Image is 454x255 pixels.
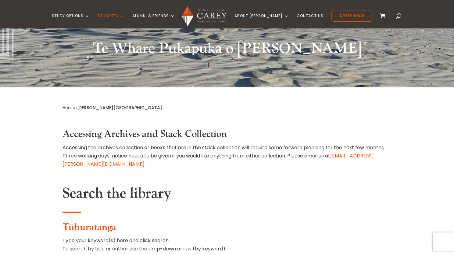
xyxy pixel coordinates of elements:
[297,14,324,28] a: Contact Us
[63,143,392,168] p: Accessing the archives collection or books that are in the stack collection will require some for...
[63,185,392,205] h2: Search the library
[63,128,392,143] h3: Accessing Archives and Stack Collection
[52,14,90,28] a: Study Options
[63,222,392,236] h3: Tūhuratanga
[182,6,227,26] img: Carey Baptist College
[98,14,124,28] a: Students
[63,105,162,111] span: »
[63,40,392,61] h2: Te Whare Pukapuka o [PERSON_NAME]
[132,14,175,28] a: Alumni & Friends
[234,14,289,28] a: About [PERSON_NAME]
[63,105,75,111] a: Home
[77,105,162,111] span: [PERSON_NAME][GEOGRAPHIC_DATA]
[331,10,372,22] a: Apply Now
